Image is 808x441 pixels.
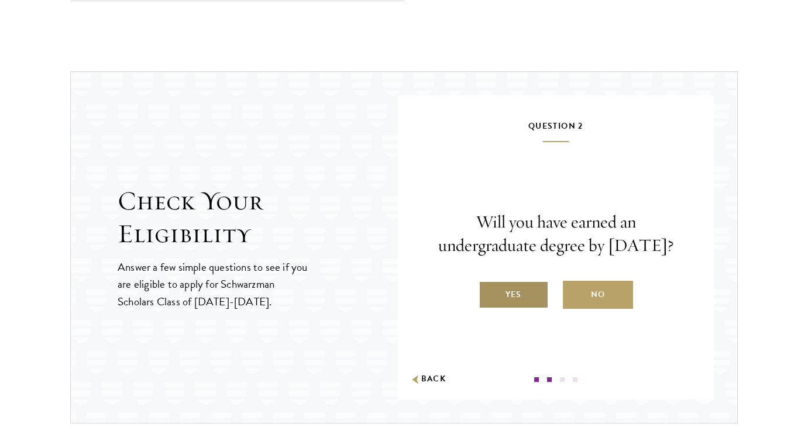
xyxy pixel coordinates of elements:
[433,211,679,257] p: Will you have earned an undergraduate degree by [DATE]?
[433,119,679,142] h5: Question 2
[410,373,446,385] button: Back
[118,185,398,250] h2: Check Your Eligibility
[563,281,633,309] label: No
[118,259,309,309] p: Answer a few simple questions to see if you are eligible to apply for Schwarzman Scholars Class o...
[479,281,549,309] label: Yes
